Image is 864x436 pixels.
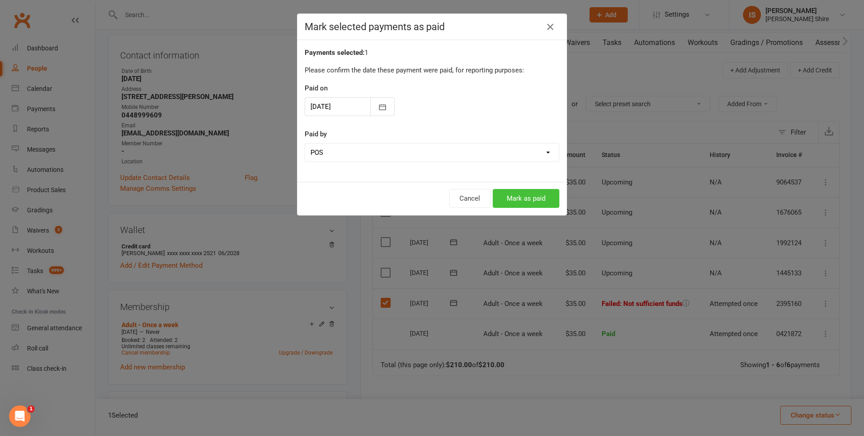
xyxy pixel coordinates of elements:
iframe: Intercom live chat [9,405,31,427]
p: Please confirm the date these payment were paid, for reporting purposes: [305,65,559,76]
div: 1 [305,47,559,58]
button: Cancel [449,189,490,208]
button: Close [543,20,558,34]
button: Mark as paid [493,189,559,208]
strong: Payments selected: [305,49,364,57]
span: 1 [27,405,35,413]
label: Paid on [305,83,328,94]
h4: Mark selected payments as paid [305,21,559,32]
label: Paid by [305,129,327,139]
